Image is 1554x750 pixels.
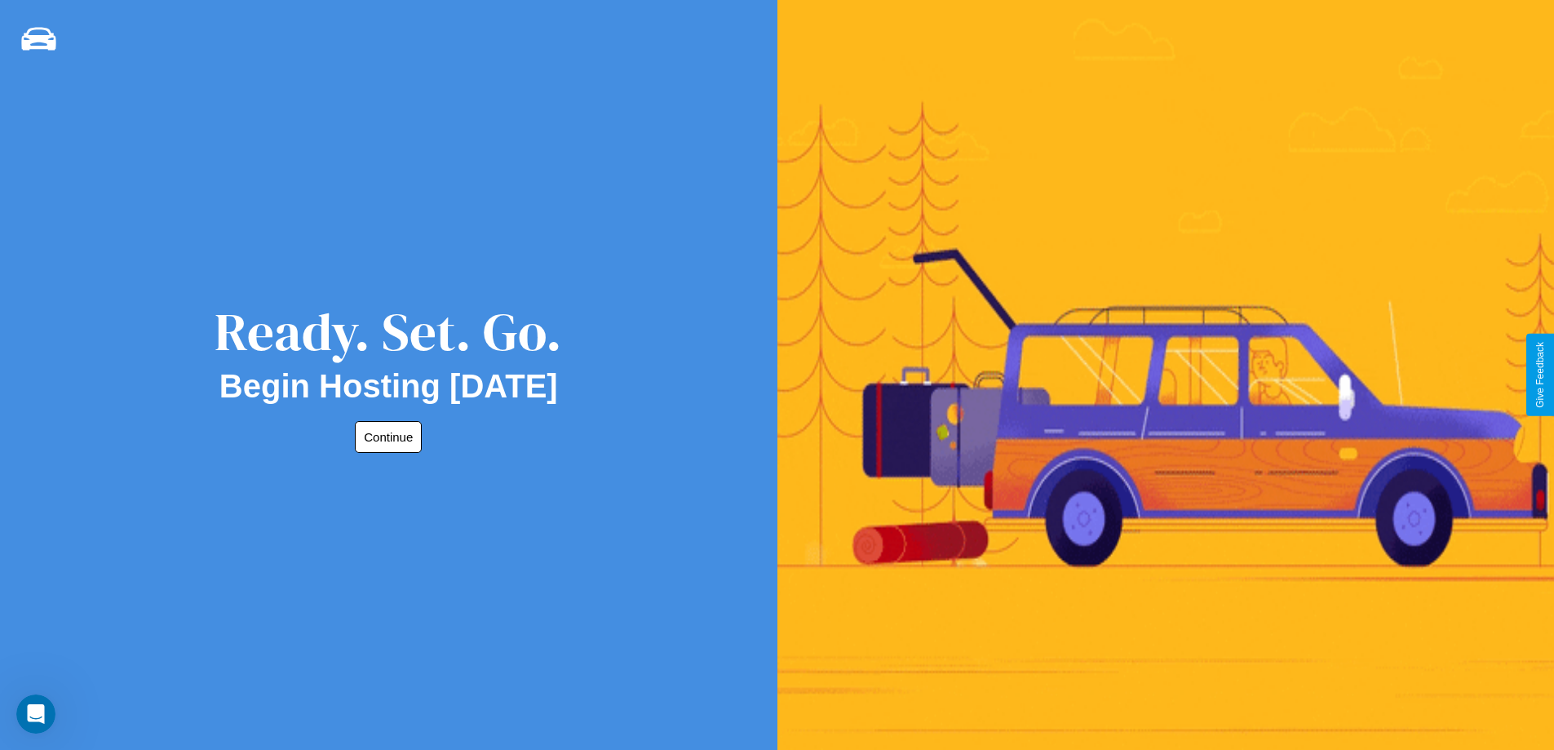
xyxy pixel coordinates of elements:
div: Give Feedback [1534,342,1546,408]
div: Ready. Set. Go. [215,295,562,368]
button: Continue [355,421,422,453]
h2: Begin Hosting [DATE] [219,368,558,405]
iframe: Intercom live chat [16,695,55,734]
